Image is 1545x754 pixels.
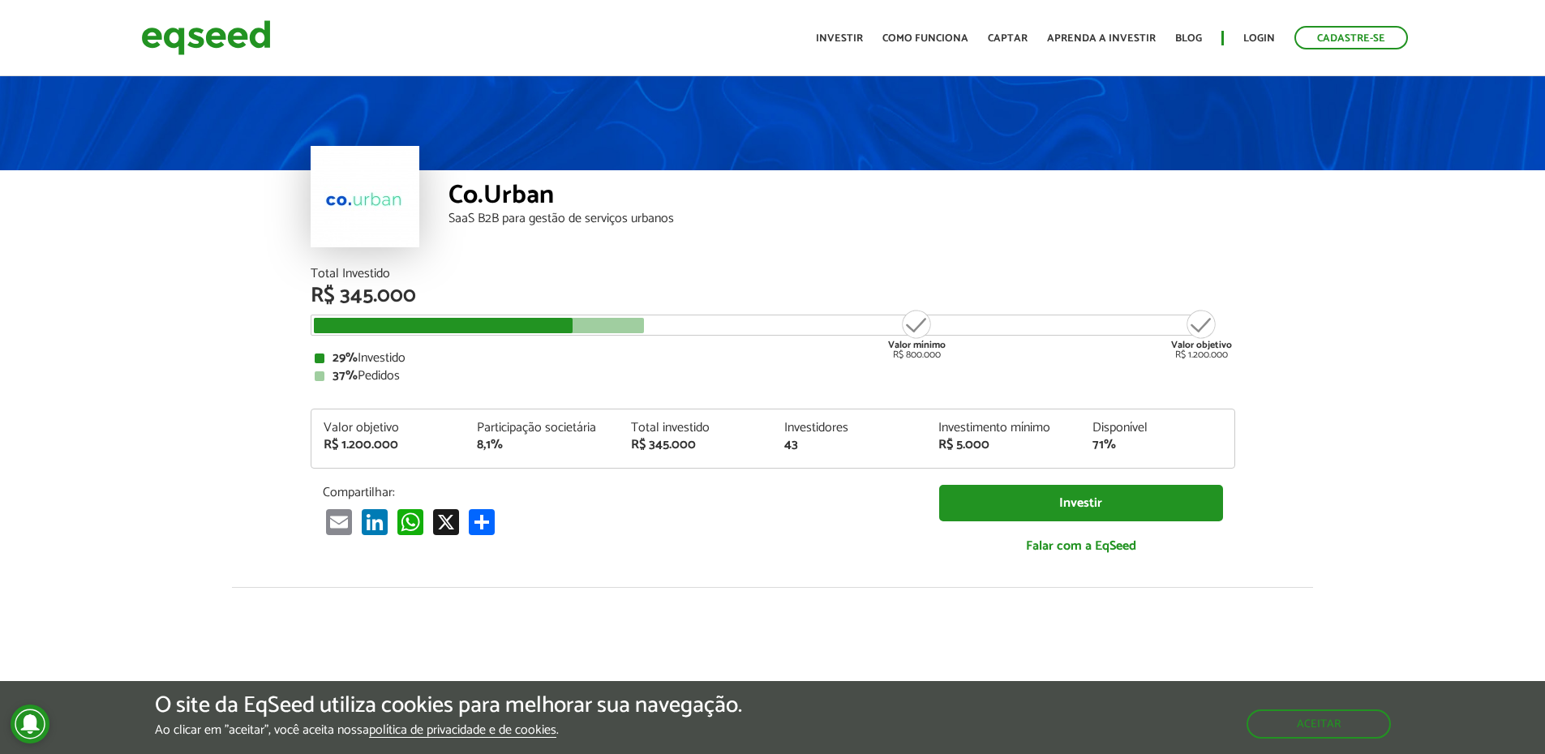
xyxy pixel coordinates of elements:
[886,308,947,360] div: R$ 800.000
[323,485,915,500] p: Compartilhar:
[631,439,761,452] div: R$ 345.000
[938,422,1068,435] div: Investimento mínimo
[466,508,498,535] a: Share
[315,370,1231,383] div: Pedidos
[311,268,1235,281] div: Total Investido
[888,337,946,353] strong: Valor mínimo
[1247,709,1391,739] button: Aceitar
[315,352,1231,365] div: Investido
[155,693,742,718] h5: O site da EqSeed utiliza cookies para melhorar sua navegação.
[1171,337,1232,353] strong: Valor objetivo
[323,508,355,535] a: Email
[1175,33,1202,44] a: Blog
[1047,33,1156,44] a: Aprenda a investir
[939,529,1223,563] a: Falar com a EqSeed
[358,508,391,535] a: LinkedIn
[394,508,427,535] a: WhatsApp
[1294,26,1408,49] a: Cadastre-se
[333,347,358,369] strong: 29%
[324,422,453,435] div: Valor objetivo
[324,439,453,452] div: R$ 1.200.000
[477,422,607,435] div: Participação societária
[784,422,914,435] div: Investidores
[430,508,462,535] a: X
[141,16,271,59] img: EqSeed
[816,33,863,44] a: Investir
[1092,422,1222,435] div: Disponível
[448,182,1235,212] div: Co.Urban
[938,439,1068,452] div: R$ 5.000
[1243,33,1275,44] a: Login
[882,33,968,44] a: Como funciona
[1092,439,1222,452] div: 71%
[988,33,1028,44] a: Captar
[1171,308,1232,360] div: R$ 1.200.000
[939,485,1223,521] a: Investir
[448,212,1235,225] div: SaaS B2B para gestão de serviços urbanos
[784,439,914,452] div: 43
[155,722,742,738] p: Ao clicar em "aceitar", você aceita nossa .
[369,724,556,738] a: política de privacidade e de cookies
[477,439,607,452] div: 8,1%
[333,365,358,387] strong: 37%
[631,422,761,435] div: Total investido
[311,285,1235,306] div: R$ 345.000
